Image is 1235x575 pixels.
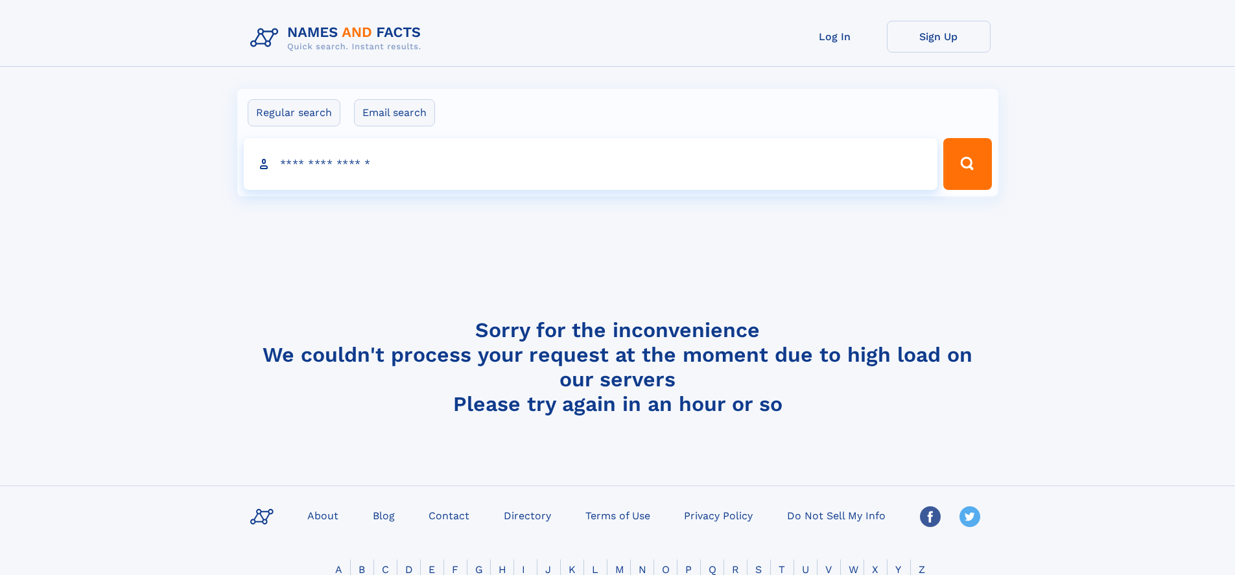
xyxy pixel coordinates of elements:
a: Sign Up [887,21,991,53]
img: Logo Names and Facts [245,21,432,56]
a: Do Not Sell My Info [782,506,891,524]
a: About [302,506,344,524]
label: Email search [354,99,435,126]
a: Directory [499,506,556,524]
label: Regular search [248,99,340,126]
a: Terms of Use [580,506,655,524]
a: Log In [783,21,887,53]
a: Contact [423,506,475,524]
img: Facebook [920,506,941,527]
a: Privacy Policy [679,506,758,524]
button: Search Button [943,138,991,190]
a: Blog [368,506,400,524]
img: Twitter [959,506,980,527]
h4: Sorry for the inconvenience We couldn't process your request at the moment due to high load on ou... [245,318,991,416]
input: search input [244,138,938,190]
